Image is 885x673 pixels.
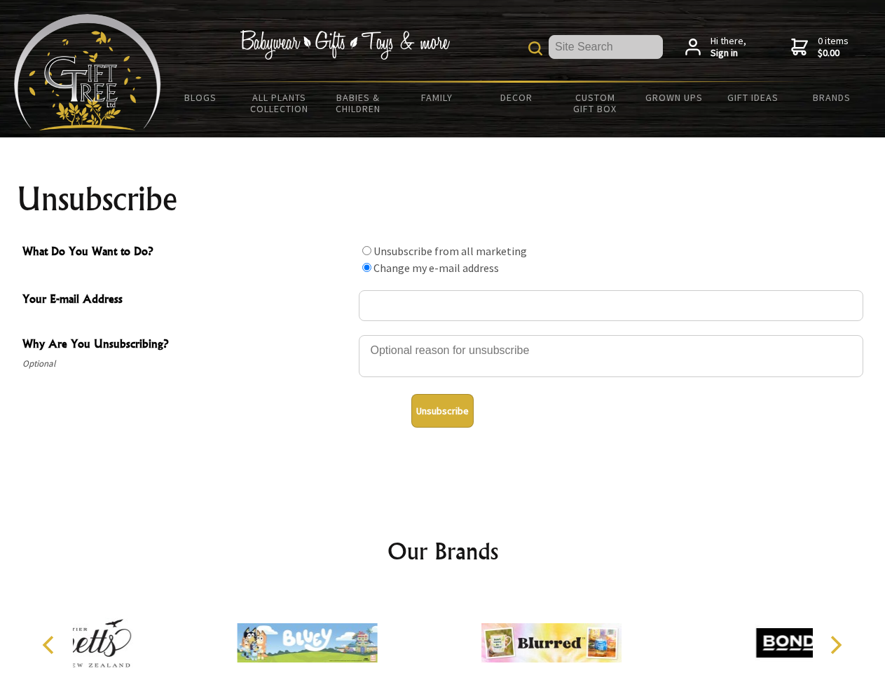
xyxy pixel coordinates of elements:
img: Babywear - Gifts - Toys & more [240,30,450,60]
a: Babies & Children [319,83,398,123]
input: Site Search [549,35,663,59]
label: Unsubscribe from all marketing [373,244,527,258]
a: Custom Gift Box [556,83,635,123]
a: Brands [793,83,872,112]
h2: Our Brands [28,534,858,568]
button: Unsubscribe [411,394,474,428]
span: What Do You Want to Do? [22,243,352,263]
button: Previous [35,630,66,660]
img: Babyware - Gifts - Toys and more... [14,14,161,130]
span: Your E-mail Address [22,290,352,311]
h1: Unsubscribe [17,182,869,216]
button: Next [820,630,851,660]
textarea: Why Are You Unsubscribing? [359,335,863,377]
span: Why Are You Unsubscribing? [22,335,352,355]
a: All Plants Collection [240,83,320,123]
a: 0 items$0.00 [791,35,849,60]
strong: Sign in [711,47,746,60]
a: Grown Ups [634,83,713,112]
a: Hi there,Sign in [685,35,746,60]
label: Change my e-mail address [373,261,499,275]
input: What Do You Want to Do? [362,246,371,255]
img: product search [528,41,542,55]
a: Gift Ideas [713,83,793,112]
a: Family [398,83,477,112]
input: Your E-mail Address [359,290,863,321]
span: Hi there, [711,35,746,60]
a: BLOGS [161,83,240,112]
input: What Do You Want to Do? [362,263,371,272]
a: Decor [476,83,556,112]
strong: $0.00 [818,47,849,60]
span: Optional [22,355,352,372]
span: 0 items [818,34,849,60]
